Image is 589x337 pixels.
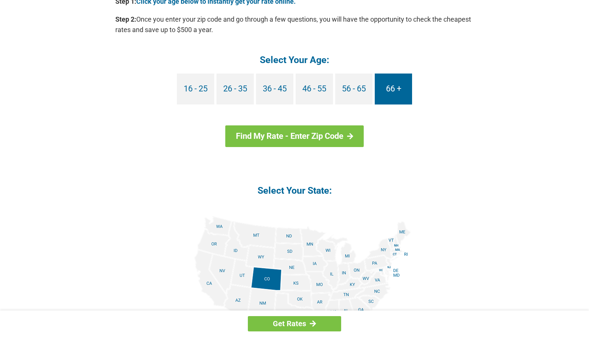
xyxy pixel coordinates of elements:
[177,74,214,104] a: 16 - 25
[335,74,373,104] a: 56 - 65
[115,184,474,197] h4: Select Your State:
[256,74,293,104] a: 36 - 45
[216,74,254,104] a: 26 - 35
[115,54,474,66] h4: Select Your Age:
[225,125,364,147] a: Find My Rate - Enter Zip Code
[115,15,136,23] b: Step 2:
[375,74,412,104] a: 66 +
[248,316,341,331] a: Get Rates
[115,14,474,35] p: Once you enter your zip code and go through a few questions, you will have the opportunity to che...
[296,74,333,104] a: 46 - 55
